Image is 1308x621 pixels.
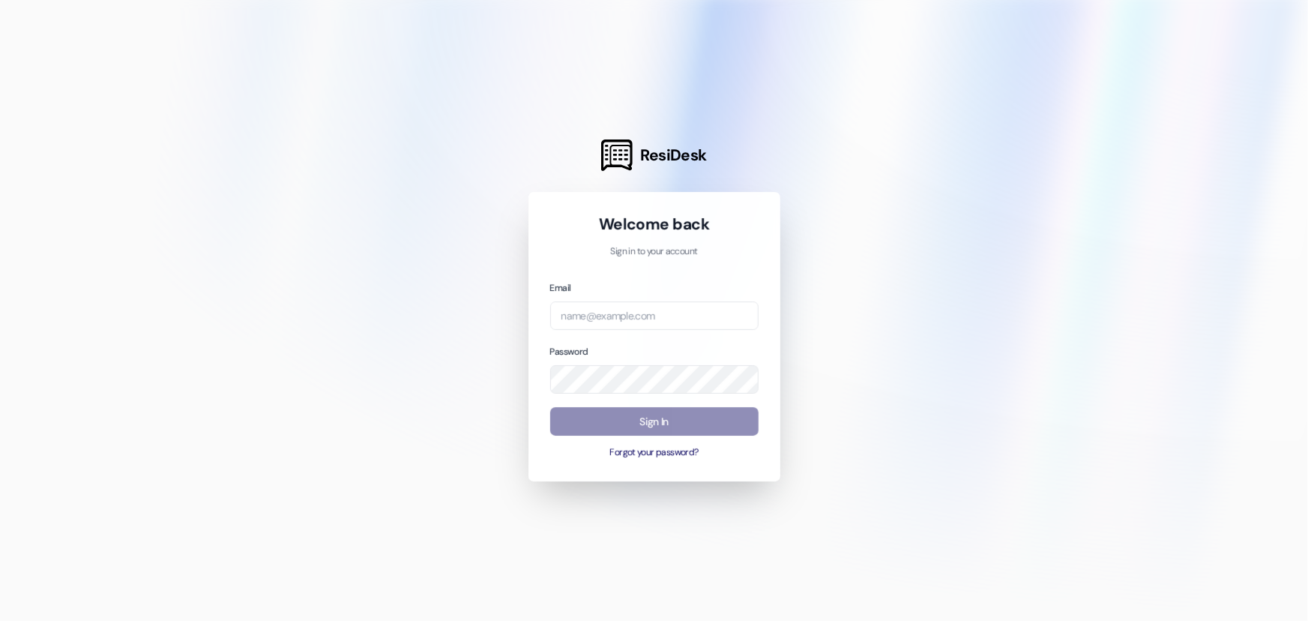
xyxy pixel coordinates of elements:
[640,145,707,166] span: ResiDesk
[550,214,759,235] h1: Welcome back
[550,245,759,259] p: Sign in to your account
[550,446,759,460] button: Forgot your password?
[550,407,759,436] button: Sign In
[550,301,759,331] input: name@example.com
[550,346,588,358] label: Password
[601,139,633,171] img: ResiDesk Logo
[550,282,571,294] label: Email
